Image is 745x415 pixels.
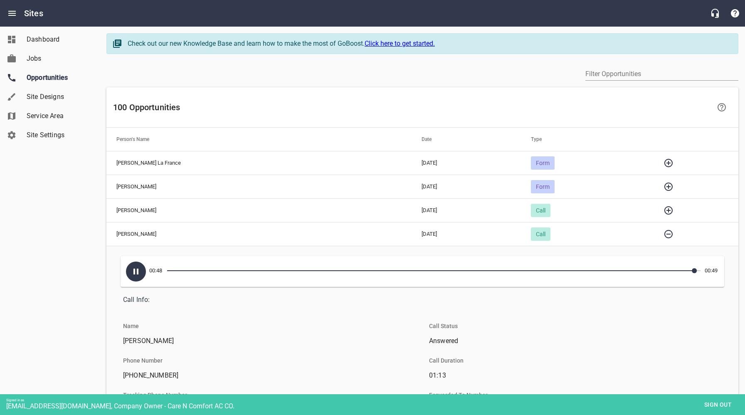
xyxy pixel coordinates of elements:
[106,222,412,246] td: [PERSON_NAME]
[2,3,22,23] button: Open drawer
[6,402,745,410] div: [EMAIL_ADDRESS][DOMAIN_NAME], Company Owner - Care N Comfort AC CO.
[27,92,90,102] span: Site Designs
[725,3,745,23] button: Support Portal
[585,67,738,81] input: Filter by author or content.
[149,258,167,285] span: 00:48
[422,385,494,405] li: Forwarded To Number
[422,351,470,371] li: Call Duration
[531,156,555,170] div: Form
[531,231,550,237] span: Call
[531,207,550,214] span: Call
[429,371,715,380] span: 01:13
[106,151,412,175] td: [PERSON_NAME] La France
[27,111,90,121] span: Service Area
[697,397,739,413] button: Sign out
[701,400,735,410] span: Sign out
[116,316,146,336] li: Name
[116,351,169,371] li: Phone Number
[521,128,649,151] th: Type
[24,7,43,20] h6: Sites
[116,385,194,405] li: Tracking Phone Number
[106,198,412,222] td: [PERSON_NAME]
[123,371,409,380] span: [PHONE_NUMBER]
[429,336,715,346] span: Answered
[531,227,550,241] div: Call
[705,3,725,23] button: Live Chat
[422,316,464,336] li: Call Status
[113,101,710,114] h6: 100 Opportunities
[27,35,90,44] span: Dashboard
[123,295,715,305] span: Call Info:
[27,54,90,64] span: Jobs
[412,198,521,222] td: [DATE]
[365,40,435,47] a: Click here to get started.
[531,160,555,166] span: Form
[27,73,90,83] span: Opportunities
[106,175,412,198] td: [PERSON_NAME]
[6,398,745,402] div: Signed in as
[531,180,555,193] div: Form
[412,222,521,246] td: [DATE]
[412,175,521,198] td: [DATE]
[412,151,521,175] td: [DATE]
[705,258,722,283] span: 00:49
[106,128,412,151] th: Person's Name
[27,130,90,140] span: Site Settings
[531,183,555,190] span: Form
[712,97,732,117] a: Learn more about your Opportunities
[412,128,521,151] th: Date
[123,336,409,346] span: [PERSON_NAME]
[128,39,730,49] div: Check out our new Knowledge Base and learn how to make the most of GoBoost.
[531,204,550,217] div: Call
